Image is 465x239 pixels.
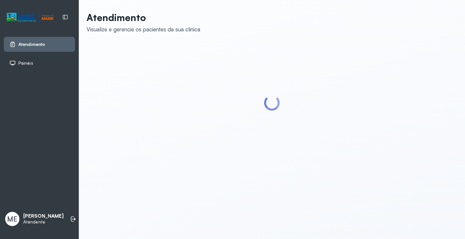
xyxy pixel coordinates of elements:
span: Painéis [18,60,33,66]
p: Atendimento [87,12,200,23]
p: Atendente [23,219,64,225]
img: Logotipo do estabelecimento [7,12,53,23]
a: Atendimento [9,41,69,48]
div: Visualize e gerencie os pacientes da sua clínica [87,26,200,33]
p: [PERSON_NAME] [23,213,64,219]
span: Atendimento [18,42,45,47]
